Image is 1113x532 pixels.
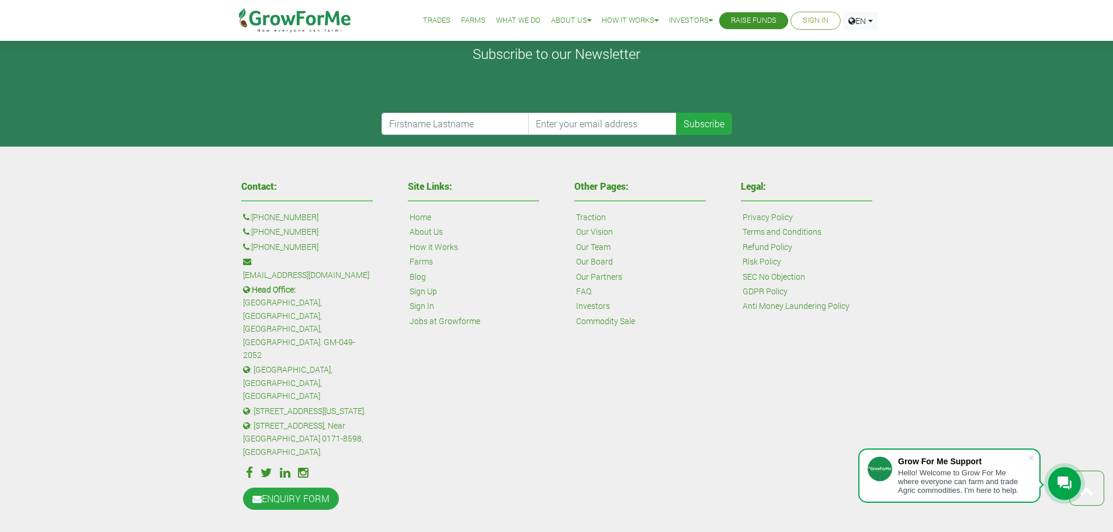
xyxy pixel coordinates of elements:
a: Privacy Policy [743,211,793,224]
a: Blog [410,270,426,283]
h4: Other Pages: [574,182,706,191]
h4: Subscribe to our Newsletter [15,46,1098,62]
a: ENQUIRY FORM [243,488,339,510]
p: : [STREET_ADDRESS][US_STATE]. [243,405,371,418]
button: Subscribe [676,113,732,135]
a: FAQ [576,285,591,298]
a: [PHONE_NUMBER] [251,211,318,224]
a: Our Board [576,255,613,268]
a: About Us [551,15,591,27]
a: How it Works [602,15,658,27]
input: Firstname Lastname [382,113,530,135]
a: EN [843,12,878,30]
h4: Contact: [241,182,373,191]
a: Raise Funds [731,15,776,27]
b: Head Office: [252,284,296,295]
p: : [243,241,371,253]
p: : [243,211,371,224]
a: Our Vision [576,225,613,238]
a: Anti Money Laundering Policy [743,300,850,312]
a: SEC No Objection [743,270,805,283]
p: : [243,225,371,238]
iframe: reCAPTCHA [382,67,559,113]
a: Our Partners [576,270,622,283]
input: Enter your email address [528,113,677,135]
a: Investors [576,300,610,312]
a: How it Works [410,241,458,253]
a: Terms and Conditions [743,225,821,238]
a: [PHONE_NUMBER] [251,225,318,238]
div: Hello! Welcome to Grow For Me where everyone can farm and trade Agric commodities. I'm here to help. [898,468,1028,495]
h4: Site Links: [408,182,539,191]
a: Jobs at Growforme [410,315,480,328]
a: Sign Up [410,285,437,298]
a: Home [410,211,431,224]
a: Traction [576,211,606,224]
a: GDPR Policy [743,285,788,298]
div: Grow For Me Support [898,457,1028,466]
a: Refund Policy [743,241,792,253]
a: Sign In [410,300,434,312]
p: : [GEOGRAPHIC_DATA], [GEOGRAPHIC_DATA], [GEOGRAPHIC_DATA], [GEOGRAPHIC_DATA]. GM-049-2052 [243,283,371,361]
a: Investors [669,15,713,27]
a: Risk Policy [743,255,781,268]
a: [PHONE_NUMBER] [251,241,318,253]
a: Farms [410,255,433,268]
a: About Us [410,225,443,238]
a: What We Do [496,15,540,27]
a: [EMAIL_ADDRESS][DOMAIN_NAME] [243,269,369,281]
p: : [STREET_ADDRESS], Near [GEOGRAPHIC_DATA] 0171-8598, [GEOGRAPHIC_DATA]. [243,419,371,458]
a: Our Team [576,241,611,253]
a: Sign In [803,15,828,27]
a: Farms [461,15,486,27]
p: : [GEOGRAPHIC_DATA], [GEOGRAPHIC_DATA], [GEOGRAPHIC_DATA] [243,363,371,402]
p: : [243,255,371,281]
a: Trades [423,15,450,27]
a: Commodity Sale [576,315,635,328]
h4: Legal: [741,182,872,191]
